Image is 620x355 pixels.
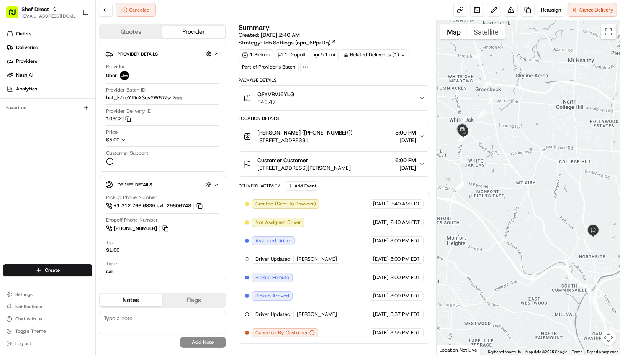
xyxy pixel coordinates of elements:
div: Location Not Live [437,345,481,355]
span: Price [106,129,118,136]
span: Uber [106,72,117,79]
span: Providers [16,58,37,65]
a: 💻API Documentation [62,108,126,122]
img: 1736555255976-a54dd68f-1ca7-489b-9aae-adbdc363a1c4 [8,73,21,87]
button: Add Event [285,181,319,191]
div: 14 [487,95,495,104]
span: Type [106,260,117,267]
span: Provider Details [118,51,158,57]
span: [STREET_ADDRESS] [257,136,352,144]
a: 📗Knowledge Base [5,108,62,122]
span: $48.47 [257,98,294,106]
span: +1 312 766 6835 ext. 29606748 [114,202,191,209]
button: Show street map [440,24,467,39]
span: [EMAIL_ADDRESS][DOMAIN_NAME] [21,13,76,19]
a: Report a map error [587,350,618,354]
span: Analytics [16,85,37,92]
button: Show satellite imagery [467,24,505,39]
span: [DATE] [373,293,389,299]
button: Create [3,264,92,276]
span: Reassign [541,7,561,13]
div: Location Details [239,115,430,122]
span: Pickup Enroute [255,274,289,281]
button: 109C2 [106,115,131,122]
span: [DATE] 2:40 AM [261,31,300,38]
a: +1 312 766 6835 ext. 29606748 [106,202,204,210]
a: Nash AI [3,69,95,81]
span: Provider [106,63,125,70]
span: Created (Sent To Provider) [255,201,316,207]
span: [DATE] [373,219,389,226]
button: QFXVRVJ6YbG$48.47 [239,86,430,110]
div: 13 [482,80,491,88]
button: [PERSON_NAME] ([PHONE_NUMBER])[STREET_ADDRESS]3:00 PM[DATE] [239,124,430,149]
span: Orders [16,30,31,37]
a: Orders [3,28,95,40]
span: [DATE] [373,256,389,263]
div: 4 [453,156,462,164]
span: Tip [106,239,113,246]
div: 1 Pickup [239,49,273,60]
a: Open this area in Google Maps (opens a new window) [438,345,464,355]
span: API Documentation [72,111,123,119]
div: 12 [474,51,482,59]
span: [DATE] [373,274,389,281]
a: Terms (opens in new tab) [572,350,582,354]
button: Settings [3,289,92,300]
a: Analytics [3,83,95,95]
span: Pylon [76,130,93,136]
div: $1.00 [106,247,119,254]
div: 15 [477,110,486,118]
span: Cancel Delivery [579,7,613,13]
span: Not Assigned Driver [255,219,301,226]
span: Pickup Arrived [255,293,289,299]
button: Log out [3,338,92,349]
span: Toggle Theme [15,328,46,334]
span: 3:00 PM [395,129,416,136]
img: Nash [8,8,23,23]
button: Quotes [100,26,162,38]
a: Providers [3,55,95,67]
div: Package Details [239,77,430,83]
div: Related Deliveries (1) [340,49,409,60]
span: 2:40 AM EDT [390,219,420,226]
span: $5.00 [106,136,119,143]
span: Nash AI [16,72,33,79]
div: Strategy: [239,39,336,46]
button: Notes [100,294,162,306]
div: Delivery Activity [239,183,280,189]
button: Provider [162,26,225,38]
span: [DATE] [373,237,389,244]
span: QFXVRVJ6YbG [257,90,294,98]
button: Toggle fullscreen view [601,24,616,39]
button: Canceled [116,3,156,17]
span: [DATE] [373,329,389,336]
span: Driver Details [118,182,152,188]
button: $5.00 [106,136,173,143]
span: [DATE] [373,311,389,318]
span: [DATE] [373,201,389,207]
button: Customer Customer[STREET_ADDRESS][PERSON_NAME]6:00 PM[DATE] [239,152,430,176]
span: Customer Customer [257,156,308,164]
span: Deliveries [16,44,38,51]
span: [STREET_ADDRESS][PERSON_NAME] [257,164,351,172]
span: Settings [15,291,33,297]
div: car [106,268,113,275]
button: Shef Direct [21,5,49,13]
div: 2 [455,181,464,189]
h3: Summary [239,24,270,31]
button: Flags [162,294,225,306]
img: Google [438,345,464,355]
span: Provider Batch ID [106,87,146,94]
span: Driver Updated [255,256,290,263]
span: 3:37 PM EDT [390,311,420,318]
span: Create [45,267,60,274]
span: Created: [239,31,300,39]
a: Job Settings (opn_6PpzDq) [263,39,336,46]
span: 3:00 PM EDT [390,274,420,281]
a: [PHONE_NUMBER] [106,224,170,233]
span: 3:00 PM EDT [390,237,420,244]
a: Deliveries [3,41,95,54]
